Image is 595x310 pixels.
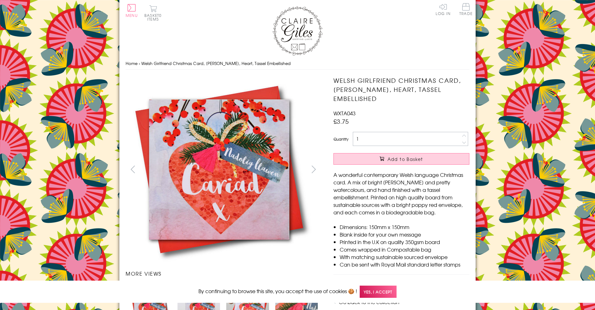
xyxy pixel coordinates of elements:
a: Log In [436,3,451,15]
button: next [307,162,321,176]
li: Printed in the U.K on quality 350gsm board [340,238,469,246]
p: A wonderful contemporary Welsh language Christmas card. A mix of bright [PERSON_NAME] and pretty ... [333,171,469,216]
span: £3.75 [333,117,349,126]
img: Claire Giles Greetings Cards [272,6,322,56]
span: Trade [459,3,472,15]
button: Basket0 items [144,5,162,21]
li: Dimensions: 150mm x 150mm [340,223,469,231]
label: Quantity [333,136,348,142]
span: Welsh Girlfriend Christmas Card, [PERSON_NAME], Heart, Tassel Embellished [141,60,291,66]
a: Trade [459,3,472,17]
li: Blank inside for your own message [340,231,469,238]
li: Comes wrapped in Compostable bag [340,246,469,253]
img: Welsh Girlfriend Christmas Card, Nadolig Llawen, Heart, Tassel Embellished [126,76,313,263]
button: Menu [126,4,138,17]
h1: Welsh Girlfriend Christmas Card, [PERSON_NAME], Heart, Tassel Embellished [333,76,469,103]
h3: More views [126,270,321,277]
span: WXTA043 [333,109,356,117]
a: Home [126,60,137,66]
span: Yes, I accept [360,286,397,298]
button: prev [126,162,140,176]
li: With matching sustainable sourced envelope [340,253,469,261]
li: Can be sent with Royal Mail standard letter stamps [340,261,469,268]
span: Menu [126,12,138,18]
span: › [139,60,140,66]
button: Add to Basket [333,153,469,165]
span: 0 items [147,12,162,22]
nav: breadcrumbs [126,57,469,70]
span: Add to Basket [387,156,423,162]
img: Welsh Girlfriend Christmas Card, Nadolig Llawen, Heart, Tassel Embellished [321,76,508,263]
